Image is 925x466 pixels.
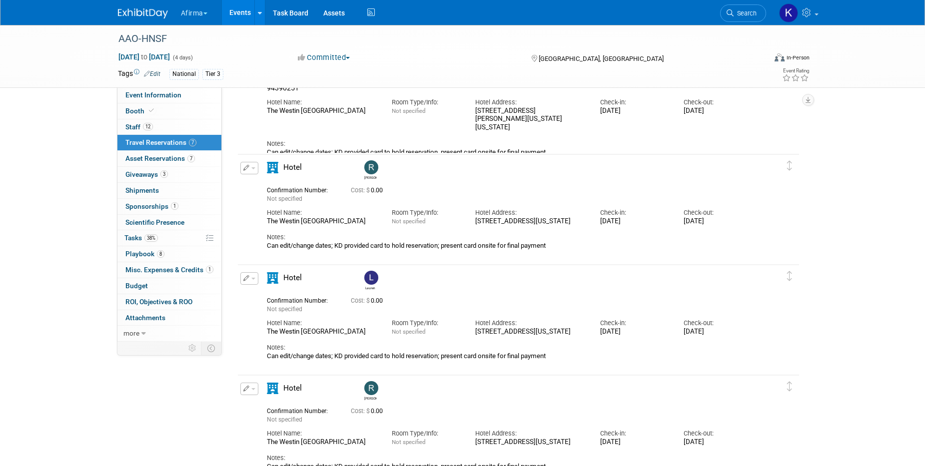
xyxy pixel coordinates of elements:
div: In-Person [786,54,810,61]
a: Giveaways3 [117,167,221,182]
div: Check-in: [600,208,669,217]
span: (4 days) [172,54,193,61]
div: Tier 3 [202,69,223,79]
span: more [123,329,139,337]
div: Event Format [707,52,810,67]
a: Playbook8 [117,246,221,262]
a: Shipments [117,183,221,198]
a: Travel Reservations7 [117,135,221,150]
div: Lauren Holland [362,271,379,290]
span: Travel Reservations [125,138,196,146]
div: Notes: [267,343,753,352]
span: Cost: $ [351,297,371,304]
div: [STREET_ADDRESS][US_STATE] [475,328,585,336]
i: Hotel [267,162,278,173]
div: [STREET_ADDRESS][US_STATE] [475,438,585,447]
div: Check-out: [684,319,752,328]
span: Tasks [124,234,158,242]
td: Tags [118,68,160,80]
div: Can edit/change dates; KD provided card to hold reservation, present card onsite for final payment [267,148,753,156]
div: Confirmation Number: [267,294,336,305]
span: 0.00 [351,408,387,415]
div: Randi LeBoyer [364,174,377,180]
img: Format-Inperson.png [775,53,785,61]
div: [DATE] [684,217,752,226]
div: AAO-HNSF [115,30,751,48]
div: [DATE] [600,217,669,226]
span: Not specified [392,218,425,225]
div: Hotel Address: [475,429,585,438]
i: Click and drag to move item [787,382,792,392]
div: Can edit/change dates; KD provided card to hold reservation; present card onsite for final payment [267,242,753,250]
div: Hotel Name: [267,429,377,438]
div: Hotel Address: [475,319,585,328]
img: Keirsten Davis [779,3,798,22]
span: 8 [157,250,164,258]
span: Sponsorships [125,202,178,210]
div: Hotel Name: [267,208,377,217]
span: Attachments [125,314,165,322]
span: Cost: $ [351,187,371,194]
div: Hotel Address: [475,208,585,217]
div: Rhonda Eickhoff [364,395,377,401]
a: Scientific Presence [117,215,221,230]
div: The Westin [GEOGRAPHIC_DATA] [267,328,377,336]
div: Check-in: [600,98,669,107]
div: Room Type/Info: [392,98,460,107]
span: Search [734,9,757,17]
span: Staff [125,123,153,131]
div: [DATE] [684,328,752,336]
div: Notes: [267,139,753,148]
a: Attachments [117,310,221,326]
span: [GEOGRAPHIC_DATA], [GEOGRAPHIC_DATA] [539,55,664,62]
a: Tasks38% [117,230,221,246]
div: Room Type/Info: [392,208,460,217]
span: Asset Reservations [125,154,195,162]
span: 7 [189,139,196,146]
span: Shipments [125,186,159,194]
div: Notes: [267,454,753,463]
span: Budget [125,282,148,290]
a: ROI, Objectives & ROO [117,294,221,310]
span: 38% [144,234,158,242]
img: Randi LeBoyer [364,160,378,174]
span: Giveaways [125,170,168,178]
span: Scientific Presence [125,218,184,226]
i: Booth reservation complete [149,108,154,113]
div: Check-in: [600,429,669,438]
a: Budget [117,278,221,294]
div: [DATE] [684,107,752,115]
div: Lauren Holland [364,285,377,290]
div: Hotel Name: [267,98,377,107]
span: 7 [187,155,195,162]
div: Check-out: [684,429,752,438]
span: 12 [143,123,153,130]
button: Committed [294,52,354,63]
a: Edit [144,70,160,77]
div: National [169,69,199,79]
i: Hotel [267,272,278,284]
span: Not specified [267,195,302,202]
div: Check-in: [600,319,669,328]
a: Search [720,4,766,22]
span: Event Information [125,91,181,99]
div: Event Rating [782,68,809,73]
td: Toggle Event Tabs [201,342,221,355]
span: 0.00 [351,297,387,304]
div: [DATE] [600,328,669,336]
img: ExhibitDay [118,8,168,18]
div: Notes: [267,233,753,242]
span: Hotel [283,273,302,282]
div: Rhonda Eickhoff [362,381,379,401]
a: Misc. Expenses & Credits1 [117,262,221,278]
td: Personalize Event Tab Strip [184,342,201,355]
span: Not specified [392,107,425,114]
div: Confirmation Number: [267,184,336,194]
a: Staff12 [117,119,221,135]
div: Room Type/Info: [392,319,460,328]
span: 1 [206,266,213,273]
a: Asset Reservations7 [117,151,221,166]
i: Hotel [267,383,278,394]
span: ROI, Objectives & ROO [125,298,192,306]
div: [DATE] [600,107,669,115]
